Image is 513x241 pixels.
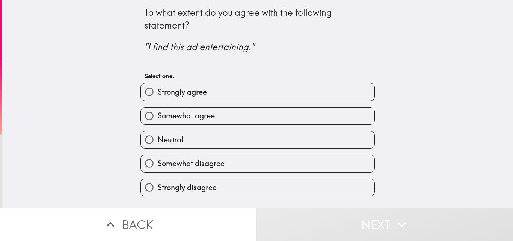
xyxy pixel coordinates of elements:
i: "I find this ad entertaining." [145,41,254,52]
div: To what extent do you agree with the following statement? [145,6,371,53]
button: Strongly agree [141,83,374,100]
h6: Select one. [145,72,371,80]
button: Somewhat disagree [141,155,374,172]
button: Strongly disagree [141,179,374,196]
button: Next [256,208,513,241]
button: Neutral [141,131,374,148]
span: Neutral [158,135,183,145]
span: Somewhat disagree [158,158,225,169]
button: Somewhat agree [141,108,374,124]
span: Strongly agree [158,87,207,97]
span: Strongly disagree [158,182,217,193]
span: Somewhat agree [158,111,215,121]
